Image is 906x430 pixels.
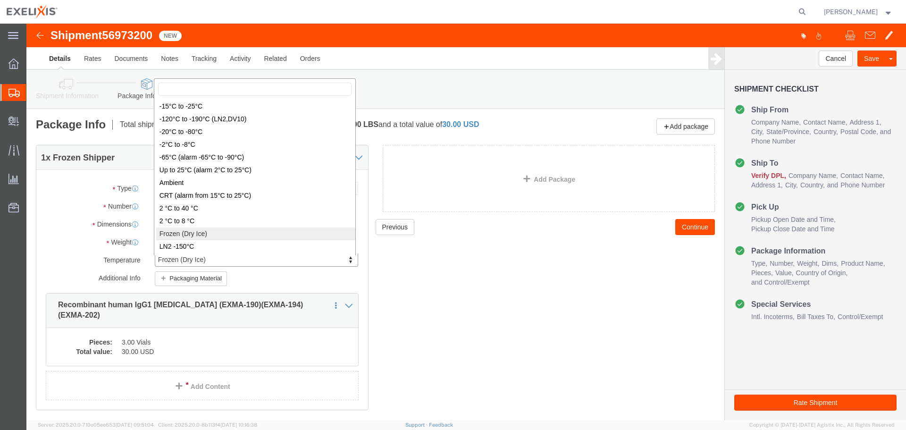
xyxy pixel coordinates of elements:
[158,422,257,428] span: Client: 2025.20.0-8b113f4
[429,422,453,428] a: Feedback
[749,421,895,429] span: Copyright © [DATE]-[DATE] Agistix Inc., All Rights Reserved
[116,422,154,428] span: [DATE] 09:51:04
[26,24,906,420] iframe: FS Legacy Container
[7,5,58,19] img: logo
[405,422,429,428] a: Support
[823,6,893,17] button: [PERSON_NAME]
[824,7,878,17] span: Shaheed Mohammed
[220,422,257,428] span: [DATE] 10:16:38
[38,422,154,428] span: Server: 2025.20.0-710e05ee653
